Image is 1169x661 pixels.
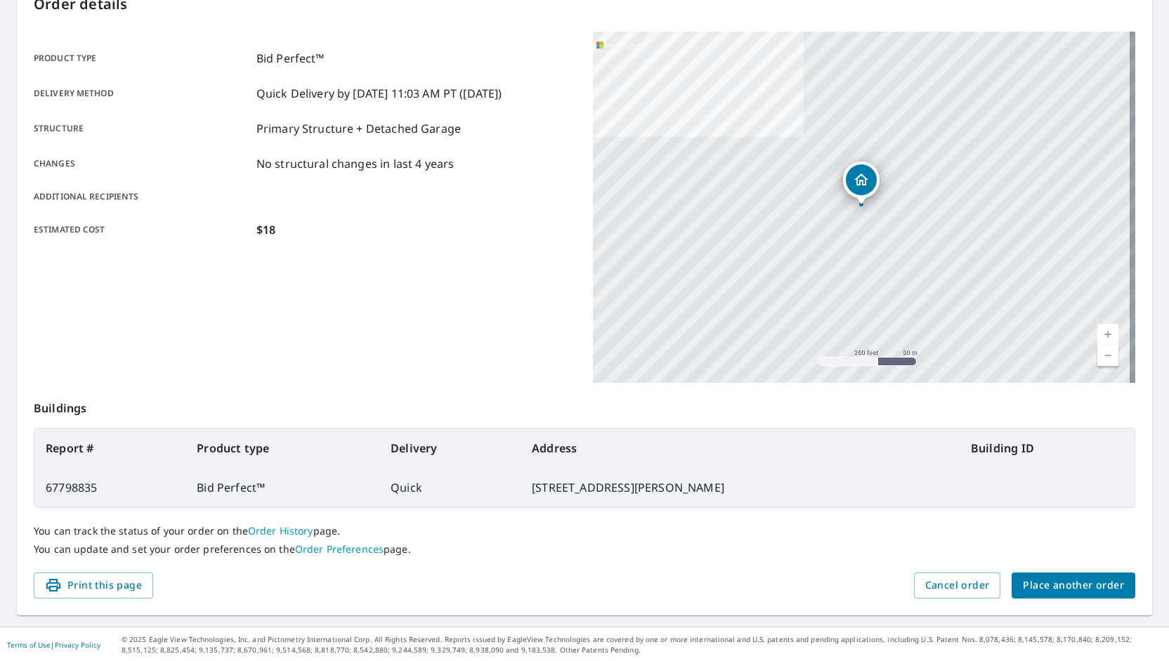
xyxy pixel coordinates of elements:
p: $18 [256,221,275,238]
p: Additional recipients [34,190,251,203]
a: Terms of Use [7,640,51,650]
p: You can update and set your order preferences on the page. [34,543,1135,556]
a: Order History [248,524,313,537]
p: Product type [34,50,251,67]
button: Place another order [1012,572,1135,598]
p: Bid Perfect™ [256,50,325,67]
p: Primary Structure + Detached Garage [256,120,461,137]
p: Estimated cost [34,221,251,238]
th: Delivery [379,428,521,468]
a: Current Level 17, Zoom In [1097,324,1118,345]
td: [STREET_ADDRESS][PERSON_NAME] [521,468,960,507]
p: Changes [34,155,251,172]
p: Structure [34,120,251,137]
div: Dropped pin, building 1, Residential property, 421 Carr St Forked River, NJ 08731 [843,162,880,205]
p: © 2025 Eagle View Technologies, Inc. and Pictometry International Corp. All Rights Reserved. Repo... [122,634,1162,655]
th: Report # [34,428,185,468]
button: Cancel order [914,572,1001,598]
span: Print this page [45,577,142,594]
td: Quick [379,468,521,507]
p: Quick Delivery by [DATE] 11:03 AM PT ([DATE]) [256,85,502,102]
p: Buildings [34,383,1135,428]
p: No structural changes in last 4 years [256,155,455,172]
th: Building ID [960,428,1135,468]
p: Delivery method [34,85,251,102]
td: Bid Perfect™ [185,468,379,507]
button: Print this page [34,572,153,598]
span: Cancel order [925,577,990,594]
p: | [7,641,100,649]
p: You can track the status of your order on the page. [34,525,1135,537]
a: Privacy Policy [55,640,100,650]
a: Order Preferences [295,542,384,556]
span: Place another order [1023,577,1124,594]
a: Current Level 17, Zoom Out [1097,345,1118,366]
td: 67798835 [34,468,185,507]
th: Address [521,428,960,468]
th: Product type [185,428,379,468]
